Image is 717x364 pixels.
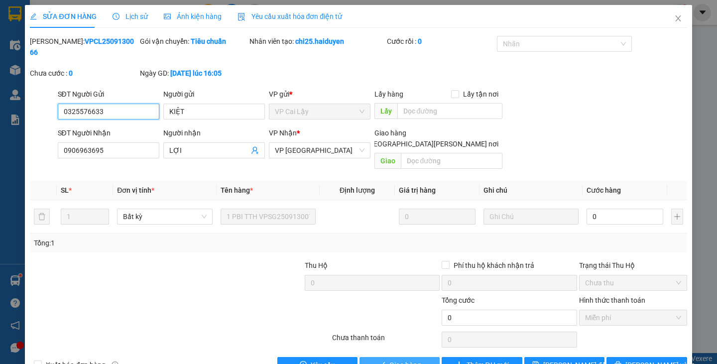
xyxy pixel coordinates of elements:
span: Tên hàng [221,186,253,194]
b: 0 [69,69,73,77]
span: Thu Hộ [305,261,328,269]
div: Người gửi [163,89,265,100]
div: SĐT Người Gửi [58,89,159,100]
span: VP Sài Gòn [275,143,364,158]
span: Giá trị hàng [399,186,436,194]
input: VD: Bàn, Ghế [221,209,316,225]
b: [DATE] lúc 16:05 [170,69,222,77]
span: Phí thu hộ khách nhận trả [450,260,538,271]
span: SỬA ĐƠN HÀNG [30,12,96,20]
span: Yêu cầu xuất hóa đơn điện tử [238,12,343,20]
span: clock-circle [113,13,119,20]
span: edit [30,13,37,20]
input: Dọc đường [397,103,502,119]
th: Ghi chú [479,181,583,200]
input: Dọc đường [401,153,502,169]
button: delete [34,209,50,225]
button: Close [664,5,692,33]
div: SĐT Người Nhận [58,127,159,138]
div: Chưa cước : [30,68,138,79]
div: Người nhận [163,127,265,138]
div: Chưa thanh toán [331,332,441,350]
b: chi25.haiduyen [295,37,344,45]
span: VP Cai Lậy [275,104,364,119]
span: Giao [374,153,401,169]
span: Cước hàng [587,186,621,194]
b: Tiêu chuẩn [191,37,226,45]
div: Ngày GD: [140,68,248,79]
span: Giao hàng [374,129,406,137]
span: VP Nhận [269,129,297,137]
div: Cước rồi : [387,36,495,47]
span: Lấy [374,103,397,119]
span: [GEOGRAPHIC_DATA][PERSON_NAME] nơi [362,138,502,149]
img: icon [238,13,245,21]
div: Tổng: 1 [34,238,277,248]
span: Tổng cước [442,296,475,304]
div: Trạng thái Thu Hộ [579,260,687,271]
span: Lấy tận nơi [459,89,502,100]
b: 0 [418,37,422,45]
div: [PERSON_NAME]: [30,36,138,58]
div: Nhân viên tạo: [249,36,385,47]
label: Hình thức thanh toán [579,296,645,304]
input: 0 [399,209,476,225]
span: user-add [251,146,259,154]
button: plus [671,209,683,225]
span: picture [164,13,171,20]
span: close [674,14,682,22]
div: Gói vận chuyển: [140,36,248,47]
span: SL [61,186,69,194]
span: Đơn vị tính [117,186,154,194]
span: Lịch sử [113,12,148,20]
span: Bất kỳ [123,209,206,224]
div: VP gửi [269,89,370,100]
span: Chưa thu [585,275,681,290]
span: Ảnh kiện hàng [164,12,222,20]
input: Ghi Chú [483,209,579,225]
span: Định lượng [340,186,375,194]
span: Lấy hàng [374,90,403,98]
span: Miễn phí [585,310,681,325]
